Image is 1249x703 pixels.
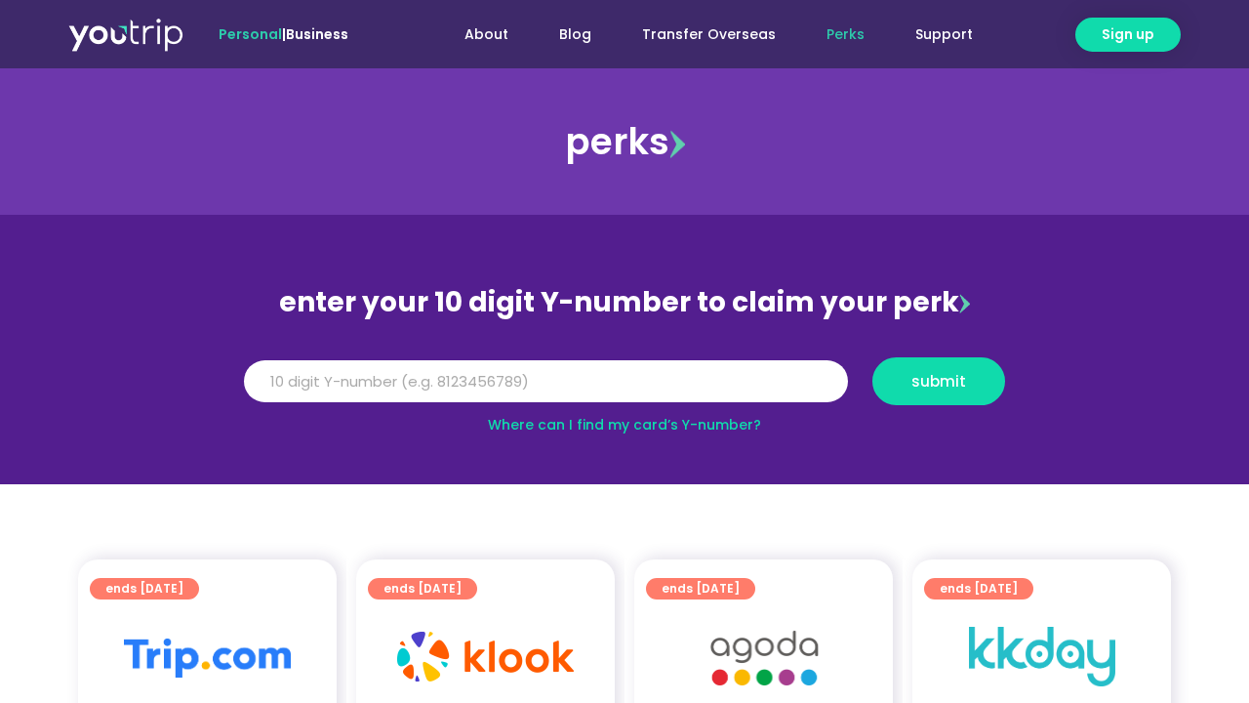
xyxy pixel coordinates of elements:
[234,277,1015,328] div: enter your 10 digit Y-number to claim your perk
[801,17,890,53] a: Perks
[488,415,761,434] a: Where can I find my card’s Y-number?
[617,17,801,53] a: Transfer Overseas
[911,374,966,389] span: submit
[646,578,755,600] a: ends [DATE]
[105,578,183,600] span: ends [DATE]
[1102,24,1154,45] span: Sign up
[534,17,617,53] a: Blog
[924,578,1033,600] a: ends [DATE]
[286,24,348,44] a: Business
[219,24,282,44] span: Personal
[383,578,462,600] span: ends [DATE]
[662,578,740,600] span: ends [DATE]
[890,17,998,53] a: Support
[244,360,848,403] input: 10 digit Y-number (e.g. 8123456789)
[401,17,998,53] nav: Menu
[439,17,534,53] a: About
[90,578,199,600] a: ends [DATE]
[219,24,348,44] span: |
[940,578,1018,600] span: ends [DATE]
[872,357,1005,405] button: submit
[368,578,477,600] a: ends [DATE]
[244,357,1005,420] form: Y Number
[1075,18,1181,52] a: Sign up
